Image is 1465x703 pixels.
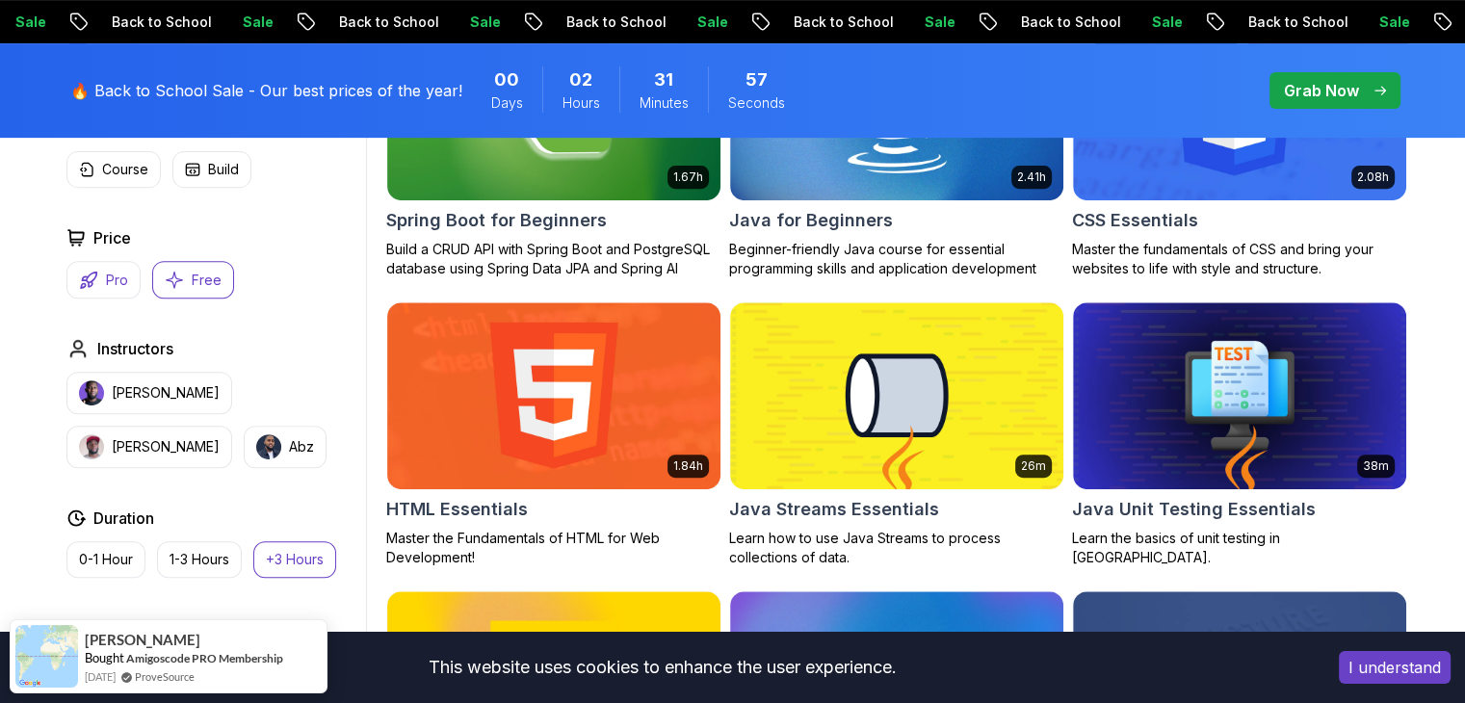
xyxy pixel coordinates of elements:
[226,13,288,32] p: Sale
[170,550,229,569] p: 1-3 Hours
[1363,13,1425,32] p: Sale
[85,632,200,648] span: [PERSON_NAME]
[1072,529,1407,567] p: Learn the basics of unit testing in [GEOGRAPHIC_DATA].
[85,650,124,665] span: Bought
[569,66,592,93] span: 2 Hours
[387,302,720,489] img: HTML Essentials card
[729,240,1064,278] p: Beginner-friendly Java course for essential programming skills and application development
[79,434,104,459] img: instructor img
[908,13,970,32] p: Sale
[729,13,1064,278] a: Java for Beginners card2.41hJava for BeginnersBeginner-friendly Java course for essential program...
[746,66,768,93] span: 57 Seconds
[66,372,232,414] button: instructor img[PERSON_NAME]
[491,93,523,113] span: Days
[79,550,133,569] p: 0-1 Hour
[1284,79,1359,102] p: Grab Now
[1072,496,1316,523] h2: Java Unit Testing Essentials
[673,458,703,474] p: 1.84h
[1072,207,1198,234] h2: CSS Essentials
[14,646,1310,689] div: This website uses cookies to enhance the user experience.
[777,13,908,32] p: Back to School
[93,616,135,639] h2: Track
[1005,13,1136,32] p: Back to School
[97,337,173,360] h2: Instructors
[729,496,939,523] h2: Java Streams Essentials
[386,240,721,278] p: Build a CRUD API with Spring Boot and PostgreSQL database using Spring Data JPA and Spring AI
[1232,13,1363,32] p: Back to School
[730,302,1063,489] img: Java Streams Essentials card
[208,160,239,179] p: Build
[112,383,220,403] p: [PERSON_NAME]
[66,426,232,468] button: instructor img[PERSON_NAME]
[112,437,220,456] p: [PERSON_NAME]
[256,434,281,459] img: instructor img
[66,261,141,299] button: Pro
[386,13,721,278] a: Spring Boot for Beginners card1.67hNEWSpring Boot for BeginnersBuild a CRUD API with Spring Boot ...
[152,261,234,299] button: Free
[386,496,528,523] h2: HTML Essentials
[673,169,703,185] p: 1.67h
[79,380,104,405] img: instructor img
[1021,458,1046,474] p: 26m
[728,93,785,113] span: Seconds
[562,93,600,113] span: Hours
[681,13,743,32] p: Sale
[95,13,226,32] p: Back to School
[192,271,222,290] p: Free
[323,13,454,32] p: Back to School
[253,541,336,578] button: +3 Hours
[70,79,462,102] p: 🔥 Back to School Sale - Our best prices of the year!
[135,668,195,685] a: ProveSource
[66,151,161,188] button: Course
[729,301,1064,567] a: Java Streams Essentials card26mJava Streams EssentialsLearn how to use Java Streams to process co...
[729,529,1064,567] p: Learn how to use Java Streams to process collections of data.
[172,151,251,188] button: Build
[386,529,721,567] p: Master the Fundamentals of HTML for Web Development!
[1017,169,1046,185] p: 2.41h
[386,301,721,567] a: HTML Essentials card1.84hHTML EssentialsMaster the Fundamentals of HTML for Web Development!
[157,541,242,578] button: 1-3 Hours
[106,271,128,290] p: Pro
[93,507,154,530] h2: Duration
[386,207,607,234] h2: Spring Boot for Beginners
[1339,651,1451,684] button: Accept cookies
[1072,13,1407,278] a: CSS Essentials card2.08hCSS EssentialsMaster the fundamentals of CSS and bring your websites to l...
[1136,13,1197,32] p: Sale
[126,651,283,665] a: Amigoscode PRO Membership
[289,437,314,456] p: Abz
[1072,301,1407,567] a: Java Unit Testing Essentials card38mJava Unit Testing EssentialsLearn the basics of unit testing ...
[266,550,324,569] p: +3 Hours
[1073,302,1406,489] img: Java Unit Testing Essentials card
[15,625,78,688] img: provesource social proof notification image
[454,13,515,32] p: Sale
[66,541,145,578] button: 0-1 Hour
[1357,169,1389,185] p: 2.08h
[1072,240,1407,278] p: Master the fundamentals of CSS and bring your websites to life with style and structure.
[1363,458,1389,474] p: 38m
[102,160,148,179] p: Course
[93,226,131,249] h2: Price
[729,207,893,234] h2: Java for Beginners
[85,668,116,685] span: [DATE]
[244,426,327,468] button: instructor imgAbz
[640,93,689,113] span: Minutes
[654,66,673,93] span: 31 Minutes
[494,66,519,93] span: 0 Days
[550,13,681,32] p: Back to School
